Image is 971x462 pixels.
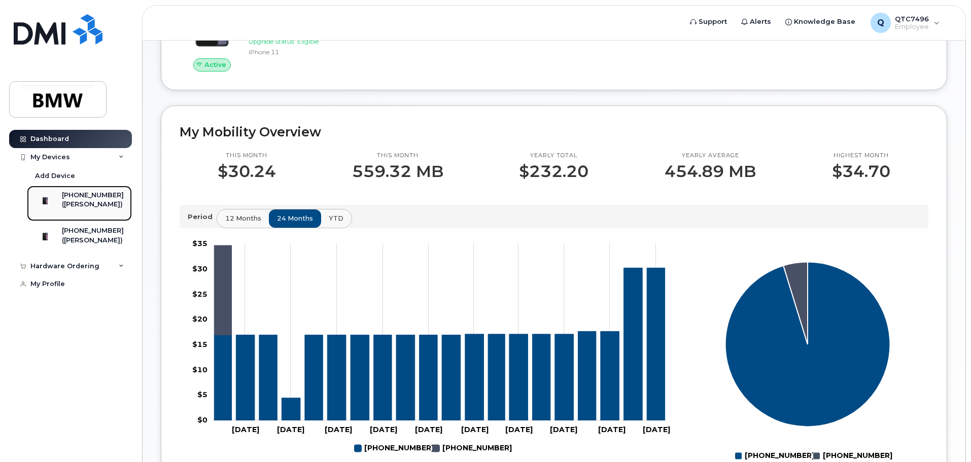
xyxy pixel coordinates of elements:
[415,425,442,434] tspan: [DATE]
[895,23,929,31] span: Employee
[355,440,434,457] g: 864-907-8860
[699,17,727,27] span: Support
[232,425,259,434] tspan: [DATE]
[192,314,207,324] tspan: $20
[863,13,947,33] div: QTC7496
[598,425,626,434] tspan: [DATE]
[832,162,890,181] p: $34.70
[218,152,276,160] p: This month
[192,239,670,457] g: Chart
[197,415,207,424] tspan: $0
[665,152,756,160] p: Yearly average
[370,425,397,434] tspan: [DATE]
[461,425,489,434] tspan: [DATE]
[249,38,295,45] span: Upgrade Status:
[192,340,207,349] tspan: $15
[249,48,354,56] div: iPhone 11
[519,152,588,160] p: Yearly total
[725,262,890,427] g: Series
[794,17,855,27] span: Knowledge Base
[192,239,207,248] tspan: $35
[352,152,443,160] p: This month
[665,162,756,181] p: 454.89 MB
[214,245,231,335] g: 864-794-8701
[325,425,352,434] tspan: [DATE]
[505,425,533,434] tspan: [DATE]
[218,162,276,181] p: $30.24
[197,390,207,399] tspan: $5
[329,214,343,223] span: YTD
[297,38,319,45] span: Eligible
[927,418,963,454] iframe: Messenger Launcher
[895,15,929,23] span: QTC7496
[550,425,577,434] tspan: [DATE]
[683,12,734,32] a: Support
[225,214,261,223] span: 12 months
[192,289,207,298] tspan: $25
[750,17,771,27] span: Alerts
[192,264,207,273] tspan: $30
[204,60,226,69] span: Active
[734,12,778,32] a: Alerts
[877,17,884,29] span: Q
[433,440,512,457] g: 864-794-8701
[832,152,890,160] p: Highest month
[355,440,512,457] g: Legend
[352,162,443,181] p: 559.32 MB
[277,425,304,434] tspan: [DATE]
[519,162,588,181] p: $232.20
[188,212,217,222] p: Period
[643,425,670,434] tspan: [DATE]
[180,124,928,139] h2: My Mobility Overview
[778,12,862,32] a: Knowledge Base
[192,365,207,374] tspan: $10
[214,268,665,420] g: 864-907-8860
